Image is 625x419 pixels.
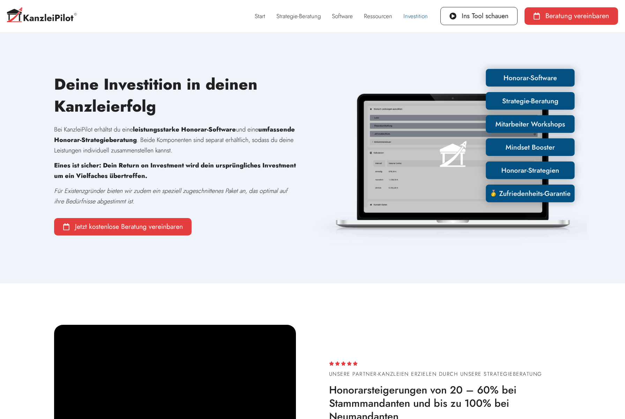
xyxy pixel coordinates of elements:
h1: Deine Investition in deinen Kanzleierfolg [54,73,296,117]
em: Für Existenzgründer bieten wir zudem ein speziell zugeschnittenes Paket an, das optimal auf ihre ... [54,186,287,206]
a: Software [326,8,358,24]
a: Start [249,8,271,24]
span: Jetzt kostenlose Beratung vereinbaren [75,223,183,230]
a: Jetzt kostenlose Beratung vereinbaren [54,218,192,235]
p: Bei KanzleiPilot erhältst du eine und eine . Beide Komponenten sind separat erhältlich, sodass du... [54,124,296,156]
a: Beratung vereinbaren [524,7,618,25]
nav: Menü [249,8,433,24]
p: Unsere Partner-Kanzleien erzielen durch unsere Strategieberatung [329,369,542,379]
a: Investition [398,8,433,24]
span: Ins Tool schauen [462,13,508,20]
a: Ressourcen [358,8,398,24]
img: Kanzleipilot-Logo-C [7,7,77,24]
a: Strategie-Beratung [271,8,326,24]
strong: Eines ist sicher: Dein Return on Investment wird dein ursprüngliches Investment um ein Vielfaches... [54,161,296,180]
strong: leistungsstarke Honorar-Software [133,125,236,134]
a: Ins Tool schauen [440,7,518,25]
span: Beratung vereinbaren [545,13,609,20]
